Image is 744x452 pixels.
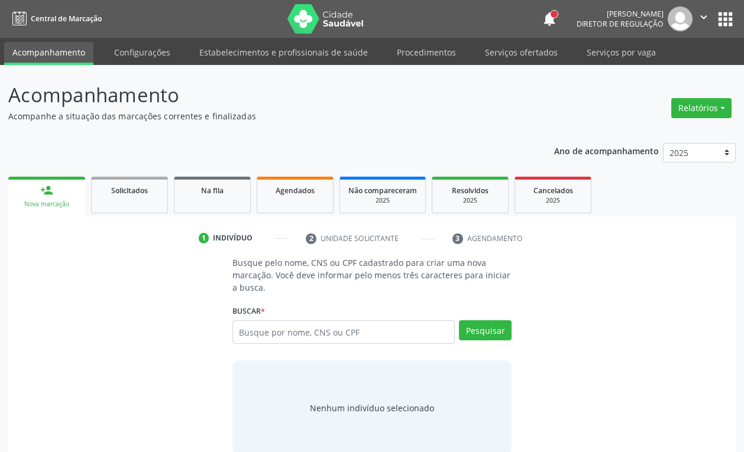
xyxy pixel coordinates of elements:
[577,19,664,29] span: Diretor de regulação
[17,200,77,209] div: Nova marcação
[715,9,736,30] button: apps
[4,42,93,65] a: Acompanhamento
[31,14,102,24] span: Central de Marcação
[697,11,710,24] i: 
[577,9,664,19] div: [PERSON_NAME]
[671,98,732,118] button: Relatórios
[310,402,434,414] div: Nenhum indivíduo selecionado
[8,110,517,122] p: Acompanhe a situação das marcações correntes e finalizadas
[106,42,179,63] a: Configurações
[523,196,583,205] div: 2025
[199,233,209,243] div: 1
[213,233,253,243] div: Indivíduo
[348,196,417,205] div: 2025
[541,11,558,27] button: notifications
[276,186,315,196] span: Agendados
[201,186,224,196] span: Na fila
[348,186,417,196] span: Não compareceram
[232,256,512,294] p: Busque pelo nome, CNS ou CPF cadastrado para criar uma nova marcação. Você deve informar pelo men...
[191,42,376,63] a: Estabelecimentos e profissionais de saúde
[578,42,664,63] a: Serviços por vaga
[441,196,500,205] div: 2025
[389,42,464,63] a: Procedimentos
[459,320,512,340] button: Pesquisar
[452,186,489,196] span: Resolvidos
[232,320,455,344] input: Busque por nome, CNS ou CPF
[554,143,659,158] p: Ano de acompanhamento
[40,184,53,197] div: person_add
[477,42,566,63] a: Serviços ofertados
[8,9,102,28] a: Central de Marcação
[111,186,148,196] span: Solicitados
[668,6,693,31] img: img
[693,6,715,31] button: 
[8,80,517,110] p: Acompanhamento
[232,302,265,320] label: Buscar
[533,186,573,196] span: Cancelados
